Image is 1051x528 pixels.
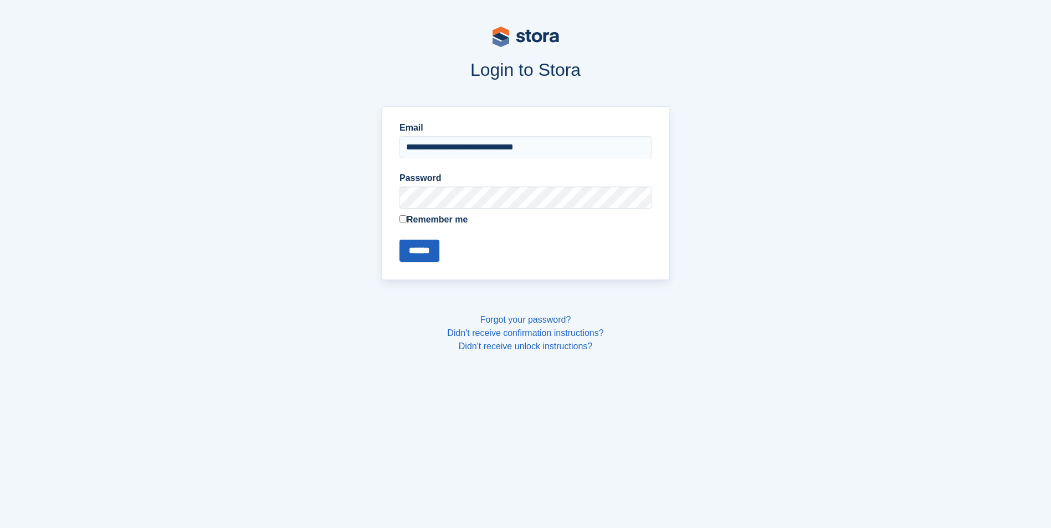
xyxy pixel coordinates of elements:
a: Forgot your password? [480,315,571,324]
img: stora-logo-53a41332b3708ae10de48c4981b4e9114cc0af31d8433b30ea865607fb682f29.svg [493,27,559,47]
label: Remember me [399,213,652,226]
input: Remember me [399,215,407,222]
a: Didn't receive unlock instructions? [459,341,592,351]
label: Password [399,172,652,185]
h1: Login to Stora [170,60,881,80]
a: Didn't receive confirmation instructions? [447,328,603,338]
label: Email [399,121,652,134]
